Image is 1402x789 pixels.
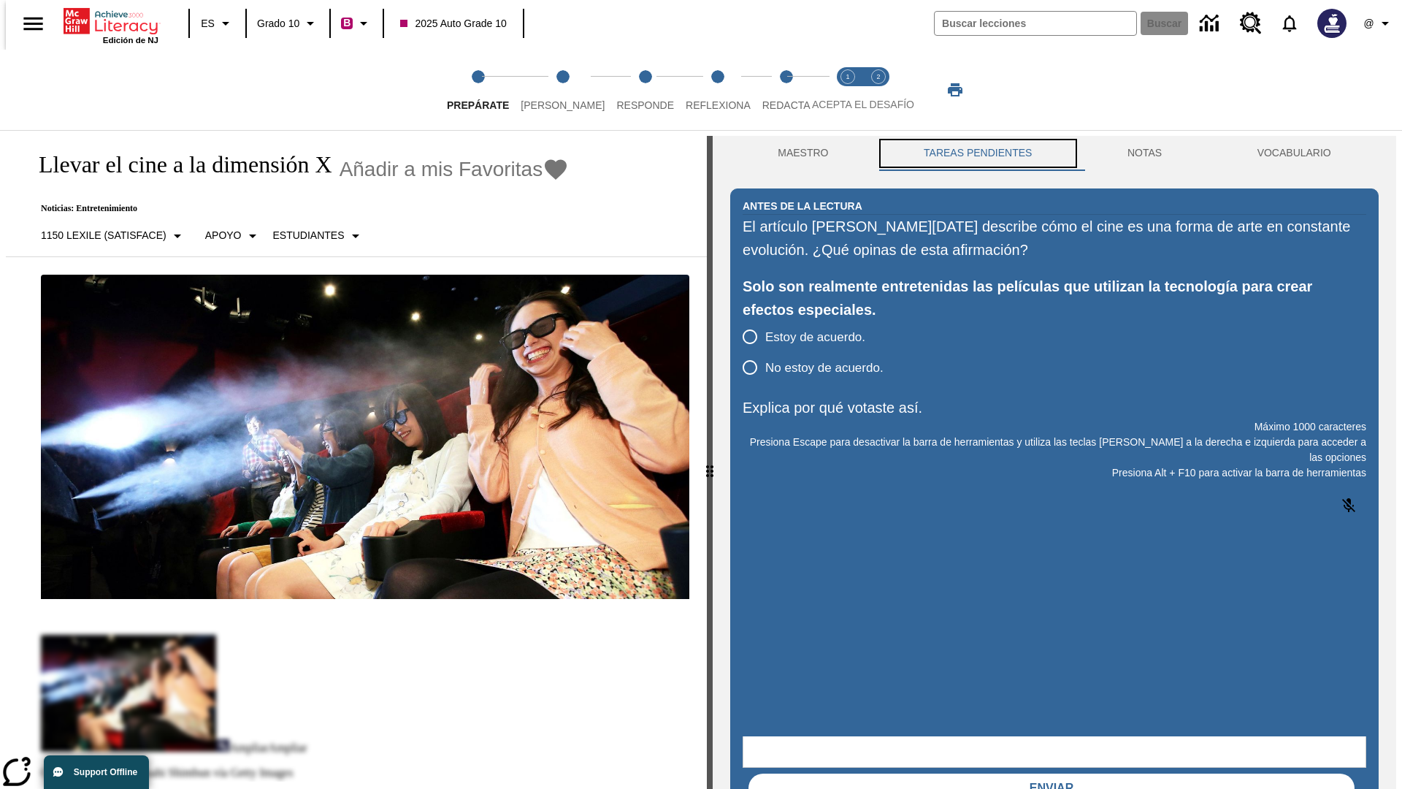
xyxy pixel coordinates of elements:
span: B [343,14,350,32]
p: Presiona Alt + F10 para activar la barra de herramientas [743,465,1366,481]
span: [PERSON_NAME] [521,99,605,111]
div: activity [713,136,1396,789]
img: Avatar [1317,9,1347,38]
a: Notificaciones [1271,4,1309,42]
h2: Antes de la lectura [743,198,862,214]
button: Escoja un nuevo avatar [1309,4,1355,42]
button: Acepta el desafío lee step 1 of 2 [827,50,869,130]
div: reading [6,136,707,782]
button: Maestro [730,136,876,171]
span: ES [201,16,215,31]
button: Prepárate step 1 of 5 [435,50,521,130]
text: 1 [846,73,849,80]
p: Apoyo [205,228,242,243]
span: Redacta [762,99,811,111]
button: Imprimir [932,77,978,103]
span: Estoy de acuerdo. [765,328,865,347]
a: Centro de recursos, Se abrirá en una pestaña nueva. [1231,4,1271,43]
img: El panel situado frente a los asientos rocía con agua nebulizada al feliz público en un cine equi... [41,275,689,599]
button: Reflexiona step 4 of 5 [674,50,762,130]
button: Lee step 2 of 5 [509,50,616,130]
button: Tipo de apoyo, Apoyo [199,223,267,249]
button: Grado: Grado 10, Elige un grado [251,10,325,37]
div: Portada [64,5,158,45]
span: Edición de NJ [103,36,158,45]
span: @ [1363,16,1374,31]
p: Máximo 1000 caracteres [743,419,1366,435]
p: Presiona Escape para desactivar la barra de herramientas y utiliza las teclas [PERSON_NAME] a la ... [743,435,1366,465]
a: Centro de información [1191,4,1231,44]
p: Explica por qué votaste así. [743,396,1366,419]
button: Lenguaje: ES, Selecciona un idioma [194,10,241,37]
p: Estudiantes [273,228,345,243]
button: Haga clic para activar la función de reconocimiento de voz [1331,488,1366,523]
button: Support Offline [44,755,149,789]
button: Redacta step 5 of 5 [751,50,822,130]
button: Seleccione Lexile, 1150 Lexile (Satisface) [35,223,192,249]
span: Grado 10 [257,16,299,31]
button: Acepta el desafío contesta step 2 of 2 [857,50,900,130]
input: Buscar campo [935,12,1136,35]
div: Solo son realmente entretenidas las películas que utilizan la tecnología para crear efectos espec... [743,275,1366,321]
button: Seleccionar estudiante [267,223,370,249]
button: Responde step 3 of 5 [605,50,686,130]
div: El artículo [PERSON_NAME][DATE] describe cómo el cine es una forma de arte en constante evolución... [743,215,1366,262]
body: Explica por qué votaste así. Máximo 1000 caracteres Presiona Alt + F10 para activar la barra de h... [6,12,213,25]
button: VOCABULARIO [1209,136,1379,171]
span: No estoy de acuerdo. [765,359,884,378]
button: Boost El color de la clase es rojo violeta. Cambiar el color de la clase. [335,10,378,37]
span: ACEPTA EL DESAFÍO [812,99,914,110]
span: Prepárate [447,99,509,111]
button: Añadir a mis Favoritas - Llevar el cine a la dimensión X [340,156,570,182]
span: 2025 Auto Grade 10 [400,16,506,31]
text: 2 [876,73,880,80]
div: poll [743,321,895,383]
div: Instructional Panel Tabs [730,136,1379,171]
h1: Llevar el cine a la dimensión X [23,151,332,178]
button: TAREAS PENDIENTES [876,136,1080,171]
span: Responde [616,99,674,111]
span: Añadir a mis Favoritas [340,158,543,181]
button: Perfil/Configuración [1355,10,1402,37]
span: Reflexiona [686,99,751,111]
p: Noticias: Entretenimiento [23,203,569,214]
button: NOTAS [1080,136,1210,171]
span: Support Offline [74,767,137,777]
div: Pulsa la tecla de intro o la barra espaciadora y luego presiona las flechas de derecha e izquierd... [707,136,713,789]
button: Abrir el menú lateral [12,2,55,45]
p: 1150 Lexile (Satisface) [41,228,166,243]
